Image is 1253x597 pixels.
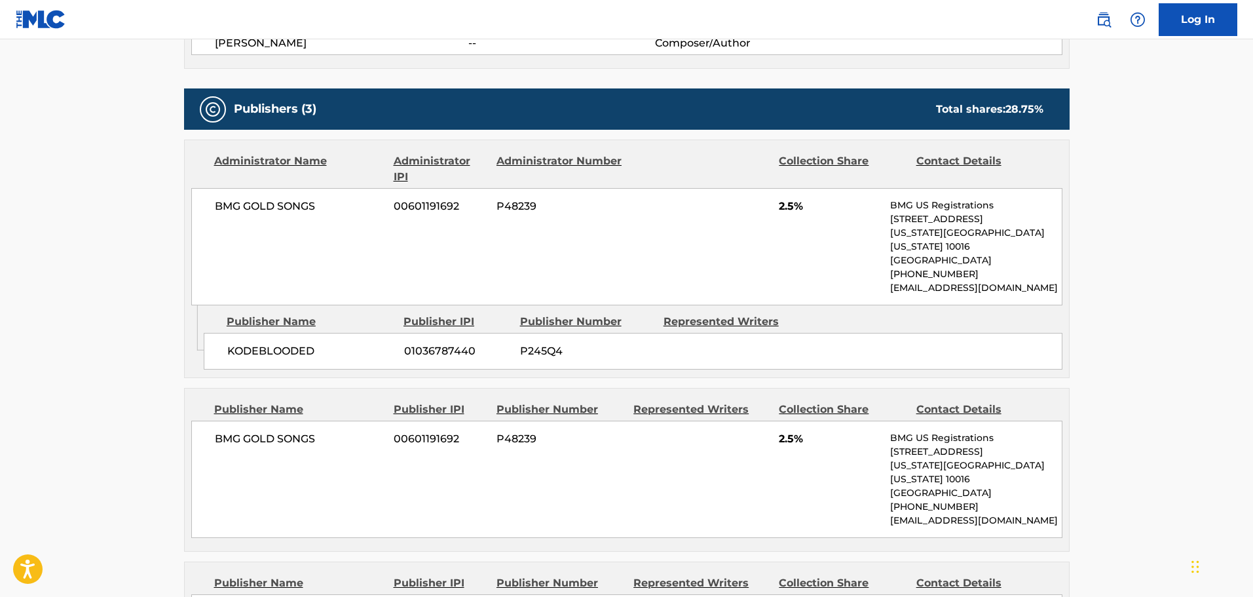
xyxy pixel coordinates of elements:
[496,575,624,591] div: Publisher Number
[655,35,825,51] span: Composer/Author
[890,267,1061,281] p: [PHONE_NUMBER]
[890,281,1061,295] p: [EMAIL_ADDRESS][DOMAIN_NAME]
[496,402,624,417] div: Publisher Number
[890,514,1061,528] p: [EMAIL_ADDRESS][DOMAIN_NAME]
[1125,7,1151,33] div: Help
[496,431,624,447] span: P48239
[1191,547,1199,587] div: Drag
[779,575,906,591] div: Collection Share
[890,486,1061,500] p: [GEOGRAPHIC_DATA]
[936,102,1043,117] div: Total shares:
[215,35,469,51] span: [PERSON_NAME]
[890,254,1061,267] p: [GEOGRAPHIC_DATA]
[890,500,1061,514] p: [PHONE_NUMBER]
[1159,3,1237,36] a: Log In
[403,314,510,330] div: Publisher IPI
[890,431,1061,445] p: BMG US Registrations
[890,459,1061,486] p: [US_STATE][GEOGRAPHIC_DATA][US_STATE] 10016
[468,35,654,51] span: --
[520,314,654,330] div: Publisher Number
[214,153,384,185] div: Administrator Name
[214,402,384,417] div: Publisher Name
[520,343,654,359] span: P245Q4
[633,402,769,417] div: Represented Writers
[890,212,1061,226] p: [STREET_ADDRESS]
[394,402,487,417] div: Publisher IPI
[633,575,769,591] div: Represented Writers
[394,153,487,185] div: Administrator IPI
[496,153,624,185] div: Administrator Number
[1005,103,1043,115] span: 28.75 %
[890,199,1061,212] p: BMG US Registrations
[890,445,1061,459] p: [STREET_ADDRESS]
[496,199,624,214] span: P48239
[664,314,797,330] div: Represented Writers
[215,431,384,447] span: BMG GOLD SONGS
[890,226,1061,254] p: [US_STATE][GEOGRAPHIC_DATA][US_STATE] 10016
[205,102,221,117] img: Publishers
[215,199,384,214] span: BMG GOLD SONGS
[1091,7,1117,33] a: Public Search
[779,153,906,185] div: Collection Share
[394,575,487,591] div: Publisher IPI
[16,10,66,29] img: MLC Logo
[234,102,316,117] h5: Publishers (3)
[779,199,880,214] span: 2.5%
[1130,12,1146,28] img: help
[916,153,1043,185] div: Contact Details
[779,431,880,447] span: 2.5%
[394,431,487,447] span: 00601191692
[227,343,394,359] span: KODEBLOODED
[404,343,510,359] span: 01036787440
[214,575,384,591] div: Publisher Name
[394,199,487,214] span: 00601191692
[227,314,394,330] div: Publisher Name
[916,575,1043,591] div: Contact Details
[779,402,906,417] div: Collection Share
[1188,534,1253,597] iframe: Chat Widget
[1096,12,1112,28] img: search
[916,402,1043,417] div: Contact Details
